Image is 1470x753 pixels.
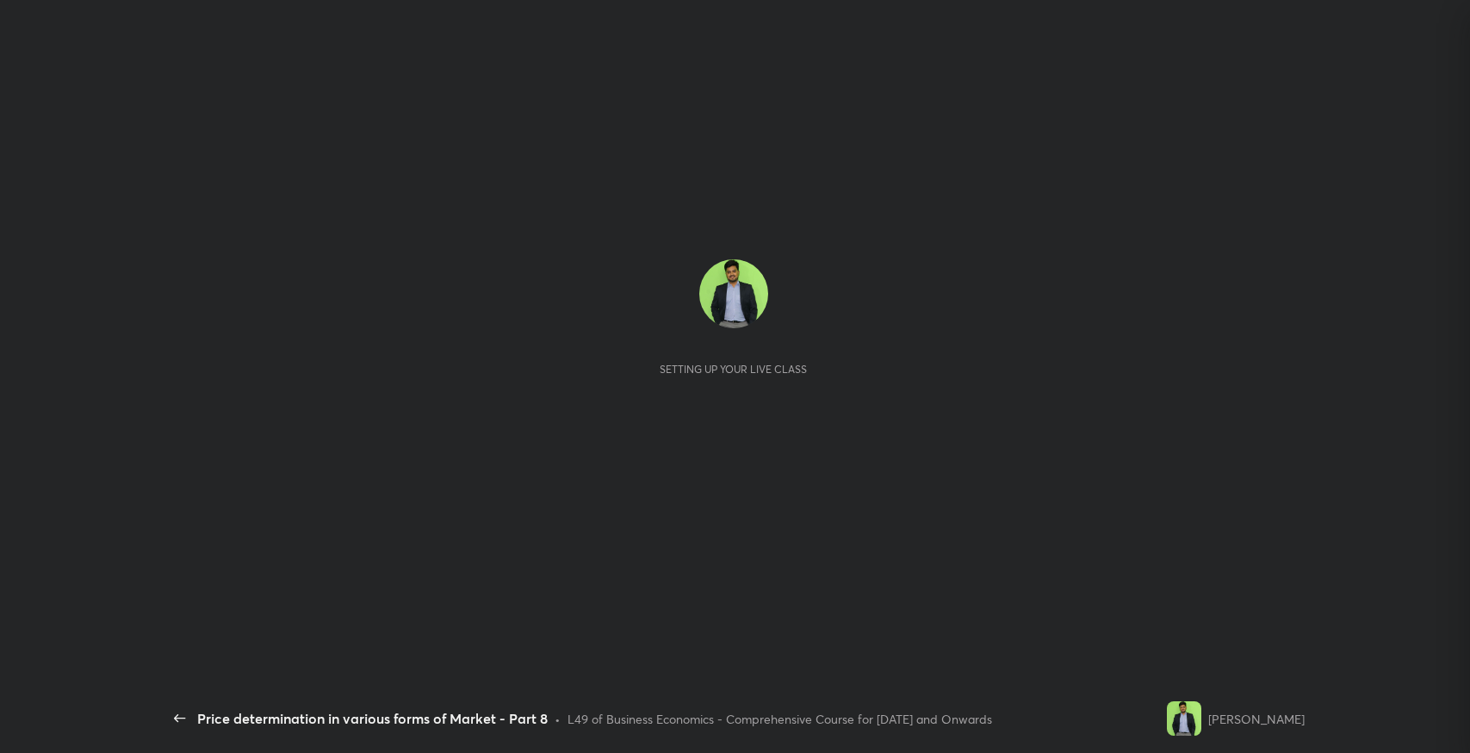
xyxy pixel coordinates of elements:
[555,710,561,728] div: •
[197,708,548,729] div: Price determination in various forms of Market - Part 8
[660,363,807,376] div: Setting up your live class
[568,710,992,728] div: L49 of Business Economics - Comprehensive Course for [DATE] and Onwards
[1208,710,1305,728] div: [PERSON_NAME]
[1167,701,1201,736] img: fcc3dd17a7d24364a6f5f049f7d33ac3.jpg
[699,259,768,328] img: fcc3dd17a7d24364a6f5f049f7d33ac3.jpg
